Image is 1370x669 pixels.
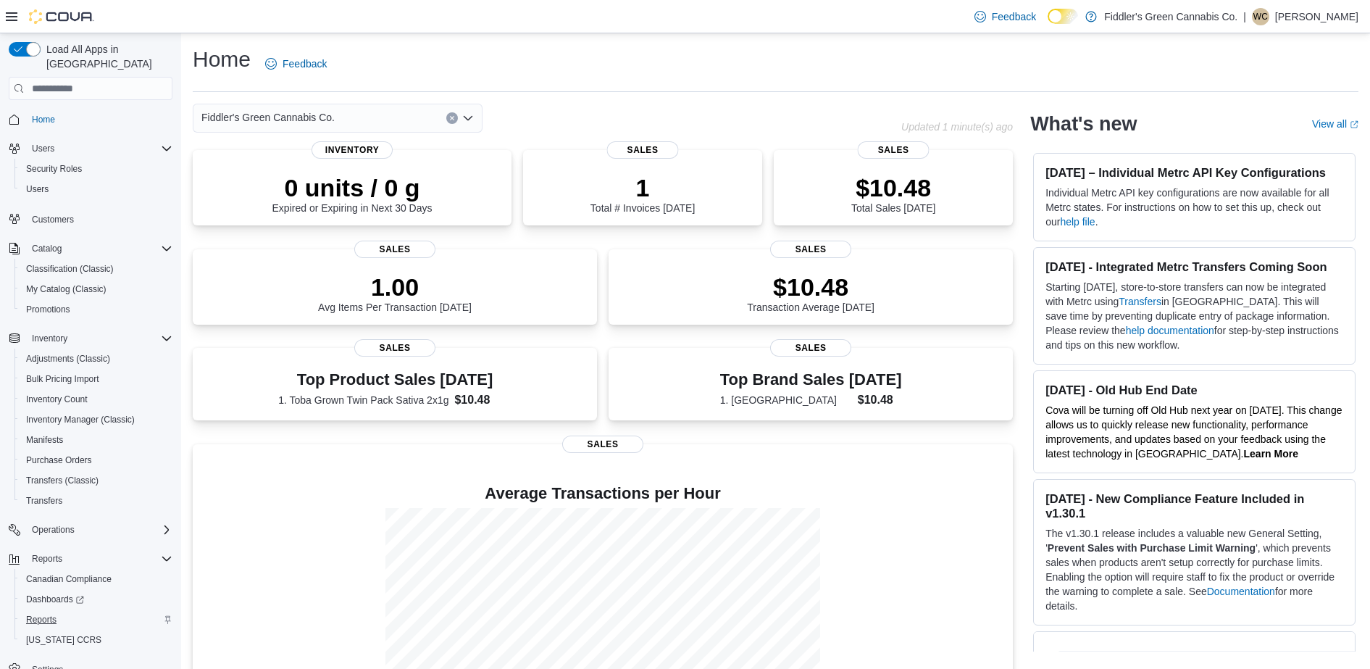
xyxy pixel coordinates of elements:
span: My Catalog (Classic) [20,281,172,298]
a: Dashboards [14,589,178,610]
a: Reports [20,611,62,628]
a: Home [26,111,61,128]
a: Transfers [20,492,68,510]
span: Inventory Manager (Classic) [26,414,135,425]
dt: 1. [GEOGRAPHIC_DATA] [720,393,852,407]
button: Security Roles [14,159,178,179]
button: Transfers (Classic) [14,470,178,491]
a: View allExternal link [1312,118,1358,130]
button: Reports [26,550,68,568]
button: Manifests [14,430,178,450]
p: [PERSON_NAME] [1275,8,1358,25]
a: Promotions [20,301,76,318]
span: Sales [562,436,643,453]
span: Bulk Pricing Import [26,373,99,385]
a: Dashboards [20,591,90,608]
span: Home [26,110,172,128]
span: Canadian Compliance [26,573,112,585]
div: Total Sales [DATE] [851,173,935,214]
span: Bulk Pricing Import [20,370,172,388]
span: Sales [770,241,851,258]
span: Security Roles [20,160,172,178]
span: Adjustments (Classic) [20,350,172,367]
h3: [DATE] – Individual Metrc API Key Configurations [1045,165,1343,180]
h1: Home [193,45,251,74]
p: $10.48 [747,273,874,302]
a: Purchase Orders [20,452,98,469]
button: Canadian Compliance [14,569,178,589]
dt: 1. Toba Grown Twin Pack Sativa 2x1g [278,393,448,407]
p: $10.48 [851,173,935,202]
a: Learn More [1244,448,1298,460]
h4: Average Transactions per Hour [204,485,1001,502]
span: Inventory Count [26,394,88,405]
p: Individual Metrc API key configurations are now available for all Metrc states. For instructions ... [1045,186,1343,229]
span: My Catalog (Classic) [26,283,106,295]
h3: [DATE] - Integrated Metrc Transfers Coming Soon [1045,259,1343,274]
button: Promotions [14,299,178,320]
span: Canadian Compliance [20,570,172,588]
p: 1 [590,173,695,202]
button: Home [3,109,178,130]
a: Bulk Pricing Import [20,370,105,388]
button: Catalog [3,238,178,259]
p: | [1243,8,1246,25]
img: Cova [29,9,94,24]
button: Open list of options [462,112,474,124]
div: Avg Items Per Transaction [DATE] [318,273,472,313]
span: Sales [354,241,435,258]
h2: What's new [1030,112,1137,136]
span: Catalog [26,240,172,257]
span: Operations [32,524,75,536]
span: Users [26,140,172,157]
a: Customers [26,211,80,228]
button: Operations [3,520,178,540]
a: help documentation [1126,325,1214,336]
button: Inventory Manager (Classic) [14,410,178,430]
span: Classification (Classic) [26,263,114,275]
span: Washington CCRS [20,631,172,649]
p: Starting [DATE], store-to-store transfers can now be integrated with Metrc using in [GEOGRAPHIC_D... [1045,280,1343,352]
span: Load All Apps in [GEOGRAPHIC_DATA] [41,42,172,71]
button: Clear input [446,112,458,124]
span: Purchase Orders [20,452,172,469]
span: Feedback [283,57,327,71]
span: Users [26,183,49,195]
button: Customers [3,208,178,229]
button: Catalog [26,240,67,257]
a: Inventory Count [20,391,93,408]
button: My Catalog (Classic) [14,279,178,299]
span: Security Roles [26,163,82,175]
span: Manifests [26,434,63,446]
button: Users [14,179,178,199]
a: help file [1060,216,1095,228]
span: Transfers [20,492,172,510]
div: Transaction Average [DATE] [747,273,874,313]
a: Adjustments (Classic) [20,350,116,367]
span: Catalog [32,243,62,254]
input: Dark Mode [1048,9,1078,24]
button: Inventory Count [14,389,178,410]
span: Fiddler's Green Cannabis Co. [201,109,335,126]
strong: Prevent Sales with Purchase Limit Warning [1048,542,1256,554]
dd: $10.48 [858,391,902,409]
span: Sales [354,339,435,357]
span: WC [1253,8,1268,25]
div: Total # Invoices [DATE] [590,173,695,214]
span: Transfers (Classic) [26,475,99,486]
span: Dashboards [26,594,84,605]
span: Inventory Manager (Classic) [20,411,172,428]
dd: $10.48 [454,391,511,409]
span: [US_STATE] CCRS [26,634,101,646]
span: Dashboards [20,591,172,608]
span: Home [32,114,55,125]
button: Classification (Classic) [14,259,178,279]
span: Customers [26,209,172,228]
span: Reports [20,611,172,628]
div: Winston Clarkson [1252,8,1269,25]
span: Inventory [32,333,67,344]
a: Users [20,180,54,198]
h3: Top Product Sales [DATE] [278,371,511,388]
span: Transfers [26,495,62,507]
